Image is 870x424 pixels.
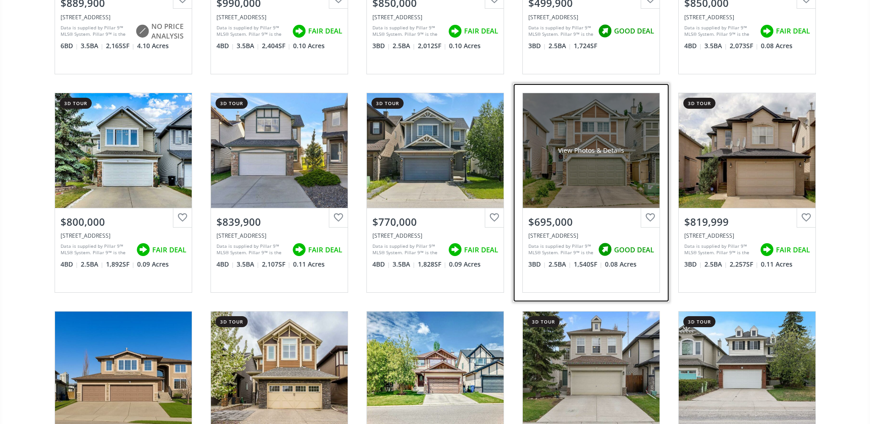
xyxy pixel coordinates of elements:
[761,260,792,269] span: 0.11 Acres
[684,41,702,50] span: 4 BD
[549,260,571,269] span: 2.5 BA
[549,41,571,50] span: 2.5 BA
[81,41,104,50] span: 3.5 BA
[61,24,131,38] div: Data is supplied by Pillar 9™ MLS® System. Pillar 9™ is the owner of the copyright in its MLS® Sy...
[133,22,151,40] img: rating icon
[237,41,260,50] span: 3.5 BA
[684,243,755,257] div: Data is supplied by Pillar 9™ MLS® System. Pillar 9™ is the owner of the copyright in its MLS® Sy...
[528,215,654,229] div: $695,000
[61,41,78,50] span: 6 BD
[513,84,669,302] a: View Photos & Details$695,000[STREET_ADDRESS]Data is supplied by Pillar 9™ MLS® System. Pillar 9™...
[776,26,810,36] span: FAIR DEAL
[106,41,135,50] span: 2,165 SF
[216,24,288,38] div: Data is supplied by Pillar 9™ MLS® System. Pillar 9™ is the owner of the copyright in its MLS® Sy...
[596,240,614,259] img: rating icon
[605,260,637,269] span: 0.08 Acres
[372,243,443,257] div: Data is supplied by Pillar 9™ MLS® System. Pillar 9™ is the owner of the copyright in its MLS® Sy...
[446,240,464,259] img: rating icon
[528,13,654,21] div: 96 Cougar Ridge Landing SW, Calgary, AB T3H 0V4
[237,260,260,269] span: 3.5 BA
[393,260,416,269] span: 3.5 BA
[290,22,308,40] img: rating icon
[61,13,186,21] div: 75049B Twp Road 38-5, Rural Clearwater County, AB T4T 2A2
[776,245,810,255] span: FAIR DEAL
[684,260,702,269] span: 3 BD
[528,41,546,50] span: 3 BD
[684,232,810,240] div: 112 Cougarstone Manor SW, Calgary, AB T3H 5N4
[372,13,498,21] div: 163 Cougarstone Court SW, Calgary, AB T3H 5R4
[216,215,342,229] div: $839,900
[372,41,390,50] span: 3 BD
[528,260,546,269] span: 3 BD
[81,260,104,269] span: 2.5 BA
[293,260,325,269] span: 0.11 Acres
[449,260,481,269] span: 0.09 Acres
[761,41,792,50] span: 0.08 Acres
[758,240,776,259] img: rating icon
[596,22,614,40] img: rating icon
[528,243,593,257] div: Data is supplied by Pillar 9™ MLS® System. Pillar 9™ is the owner of the copyright in its MLS® Sy...
[464,245,498,255] span: FAIR DEAL
[528,24,593,38] div: Data is supplied by Pillar 9™ MLS® System. Pillar 9™ is the owner of the copyright in its MLS® Sy...
[61,243,132,257] div: Data is supplied by Pillar 9™ MLS® System. Pillar 9™ is the owner of the copyright in its MLS® Sy...
[446,22,464,40] img: rating icon
[684,13,810,21] div: 8025 Cougar Ridge Avenue SW, Calgary, AB T3H 5S2
[614,245,654,255] span: GOOD DEAL
[262,41,291,50] span: 2,404 SF
[216,13,342,21] div: 57 Cougar Ridge Close SW, Calgary, AB T3H 0V4
[418,260,447,269] span: 1,828 SF
[449,41,481,50] span: 0.10 Acres
[574,41,597,50] span: 1,724 SF
[704,41,727,50] span: 3.5 BA
[308,245,342,255] span: FAIR DEAL
[61,232,186,240] div: 31 Cougarstone Park SW, Calgary, AB T3H 4Z9
[216,260,234,269] span: 4 BD
[137,260,169,269] span: 0.09 Acres
[574,260,603,269] span: 1,540 SF
[464,26,498,36] span: FAIR DEAL
[106,260,135,269] span: 1,892 SF
[262,260,291,269] span: 2,107 SF
[684,215,810,229] div: $819,999
[528,232,654,240] div: 239 Cougar Plateau Way SW, Calgary, AB T3H5S2
[201,84,357,302] a: 3d tour$839,900[STREET_ADDRESS]Data is supplied by Pillar 9™ MLS® System. Pillar 9™ is the owner ...
[730,41,759,50] span: 2,073 SF
[372,260,390,269] span: 4 BD
[730,260,759,269] span: 2,257 SF
[134,240,152,259] img: rating icon
[61,215,186,229] div: $800,000
[669,84,825,302] a: 3d tour$819,999[STREET_ADDRESS]Data is supplied by Pillar 9™ MLS® System. Pillar 9™ is the owner ...
[372,24,443,38] div: Data is supplied by Pillar 9™ MLS® System. Pillar 9™ is the owner of the copyright in its MLS® Sy...
[290,240,308,259] img: rating icon
[45,84,201,302] a: 3d tour$800,000[STREET_ADDRESS]Data is supplied by Pillar 9™ MLS® System. Pillar 9™ is the owner ...
[614,26,654,36] span: GOOD DEAL
[216,41,234,50] span: 4 BD
[393,41,416,50] span: 2.5 BA
[216,232,342,240] div: 115 Cougarstone Court SW, Calgary, AB T3H 5R4
[418,41,447,50] span: 2,012 SF
[684,24,755,38] div: Data is supplied by Pillar 9™ MLS® System. Pillar 9™ is the owner of the copyright in its MLS® Sy...
[151,22,186,41] span: NO PRICE ANALYSIS
[372,215,498,229] div: $770,000
[758,22,776,40] img: rating icon
[308,26,342,36] span: FAIR DEAL
[357,84,513,302] a: 3d tour$770,000[STREET_ADDRESS]Data is supplied by Pillar 9™ MLS® System. Pillar 9™ is the owner ...
[61,260,78,269] span: 4 BD
[372,232,498,240] div: 137 Cougarstone Common SW, Calgary, AB T3H 5P6
[152,245,186,255] span: FAIR DEAL
[293,41,325,50] span: 0.10 Acres
[558,146,624,155] div: View Photos & Details
[137,41,169,50] span: 4.10 Acres
[216,243,288,257] div: Data is supplied by Pillar 9™ MLS® System. Pillar 9™ is the owner of the copyright in its MLS® Sy...
[704,260,727,269] span: 2.5 BA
